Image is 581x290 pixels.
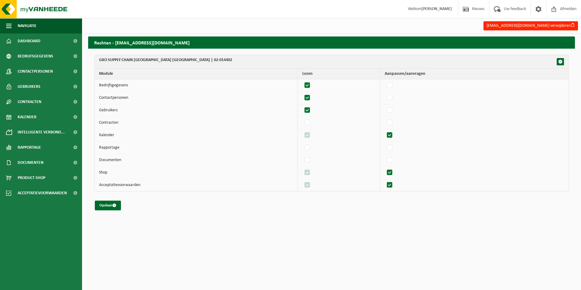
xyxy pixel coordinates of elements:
button: [EMAIL_ADDRESS][DOMAIN_NAME] verwijderen [483,21,578,30]
button: Opslaan [95,201,121,210]
span: Contracten [18,94,41,109]
span: Documenten [18,155,43,170]
td: Acceptatievoorwaarden [95,179,298,191]
td: Rapportage [95,142,298,154]
span: Acceptatievoorwaarden [18,185,67,201]
td: Bedrijfsgegevens [95,79,298,92]
span: Contactpersonen [18,64,53,79]
span: Navigatie [18,18,36,33]
th: Aanpassen/aanvragen [380,69,569,79]
td: Documenten [95,154,298,167]
td: Contactpersonen [95,92,298,104]
td: Gebruikers [95,104,298,117]
td: Contracten [95,117,298,129]
span: Kalender [18,109,36,125]
span: Product Shop [18,170,45,185]
th: Lezen [298,69,380,79]
span: Gebruikers [18,79,40,94]
span: Rapportage [18,140,41,155]
strong: [PERSON_NAME] [421,7,452,11]
span: Bedrijfsgegevens [18,49,53,64]
h2: Rechten - [EMAIL_ADDRESS][DOMAIN_NAME] [88,36,575,48]
span: Intelligente verbond... [18,125,65,140]
span: Dashboard [18,33,40,49]
td: Shop [95,167,298,179]
th: GXO SUPPLY CHAIN [GEOGRAPHIC_DATA] [GEOGRAPHIC_DATA] | 02-014402 [95,55,569,69]
th: Module [95,69,298,79]
td: Kalender [95,129,298,142]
